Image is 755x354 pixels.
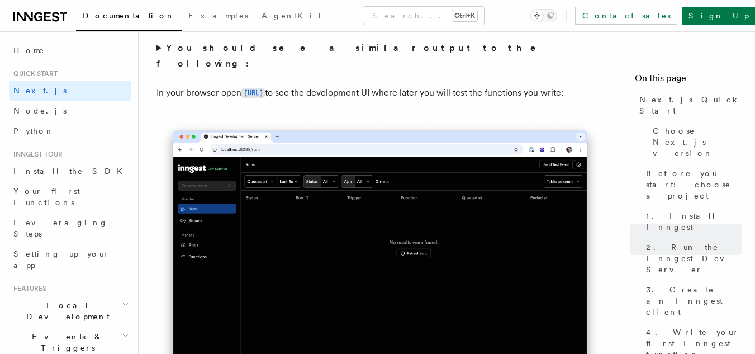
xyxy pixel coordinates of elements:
span: Before you start: choose a project [646,168,742,201]
span: Examples [188,11,248,20]
a: AgentKit [255,3,327,30]
a: Examples [182,3,255,30]
a: 1. Install Inngest [642,206,742,237]
a: Install the SDK [9,161,131,181]
a: 3. Create an Inngest client [642,280,742,322]
span: Install the SDK [13,167,129,176]
a: Your first Functions [9,181,131,213]
span: Node.js [13,106,67,115]
span: Python [13,126,54,135]
span: Documentation [83,11,175,20]
span: Inngest tour [9,150,63,159]
span: 1. Install Inngest [646,210,742,233]
summary: You should see a similar output to the following: [156,40,604,72]
a: Next.js Quick Start [635,89,742,121]
span: Your first Functions [13,187,80,207]
span: Leveraging Steps [13,218,108,238]
kbd: Ctrl+K [452,10,477,21]
span: Quick start [9,69,58,78]
a: Next.js [9,81,131,101]
a: Python [9,121,131,141]
a: Choose Next.js version [648,121,742,163]
a: 2. Run the Inngest Dev Server [642,237,742,280]
a: Setting up your app [9,244,131,275]
span: Setting up your app [13,249,110,270]
span: Next.js [13,86,67,95]
a: Node.js [9,101,131,121]
span: Home [13,45,45,56]
a: Home [9,40,131,60]
button: Toggle dark mode [530,9,557,22]
span: Choose Next.js version [653,125,742,159]
span: 2. Run the Inngest Dev Server [646,242,742,275]
button: Search...Ctrl+K [363,7,484,25]
span: 3. Create an Inngest client [646,284,742,318]
p: In your browser open to see the development UI where later you will test the functions you write: [156,85,604,101]
button: Local Development [9,295,131,327]
code: [URL] [241,88,265,98]
span: Features [9,284,46,293]
span: AgentKit [262,11,321,20]
a: [URL] [241,87,265,98]
span: Events & Triggers [9,331,122,353]
a: Documentation [76,3,182,31]
strong: You should see a similar output to the following: [156,43,552,69]
h4: On this page [635,72,742,89]
span: Local Development [9,300,122,322]
a: Before you start: choose a project [642,163,742,206]
a: Leveraging Steps [9,213,131,244]
span: Next.js Quick Start [639,94,742,116]
a: Contact sales [575,7,677,25]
